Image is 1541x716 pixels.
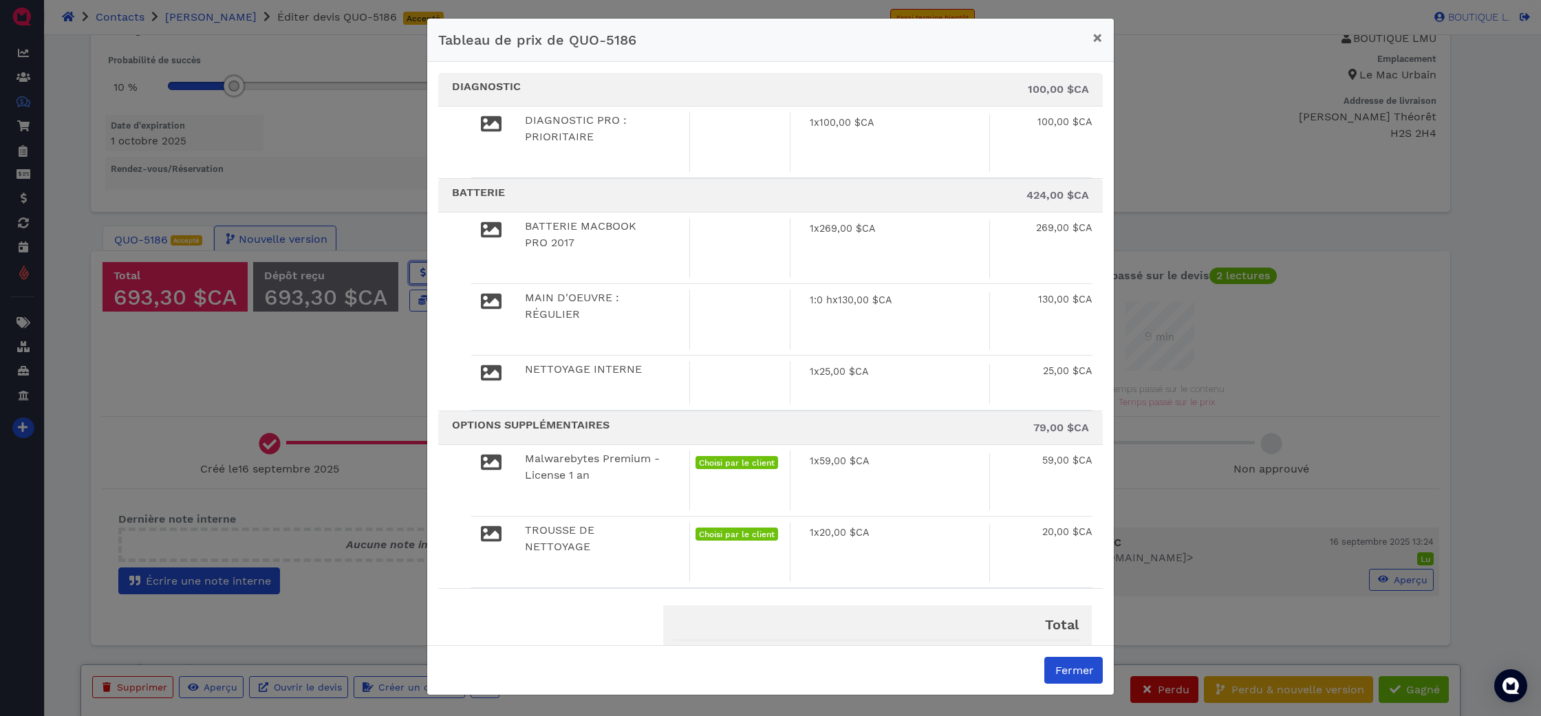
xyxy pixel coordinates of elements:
[452,186,505,199] strong: BATTERIE
[810,293,832,308] span: 1:0 h
[819,454,870,469] span: 59,00 $CA
[814,221,819,237] span: x
[699,530,775,539] span: Choisi par le client
[525,112,660,145] div: DIAGNOSTIC PRO : PRIORITAIRE
[452,418,610,431] strong: OPTIONS SUPPLÉMENTAIRES
[1037,116,1092,127] span: 100,00 $CA
[814,365,819,380] span: x
[1053,664,1094,677] span: Fermer
[1036,222,1092,233] span: 269,00 $CA
[525,361,660,378] div: NETTOYAGE INTERNE
[525,522,660,555] div: TROUSSE DE NETTOYAGE
[810,525,814,541] span: 1
[1026,188,1089,202] span: 424,00 $CA
[814,116,819,131] span: x
[525,218,660,251] div: BATTERIE MACBOOK PRO 2017
[1092,28,1103,47] span: ×
[819,221,876,237] span: 269,00 $CA
[525,451,660,484] div: Malwarebytes Premium - License 1 an
[1494,669,1527,702] div: Open Intercom Messenger
[1038,294,1092,305] span: 130,00 $CA
[819,365,869,380] span: 25,00 $CA
[814,454,819,469] span: x
[819,525,870,541] span: 20,00 $CA
[1042,455,1092,466] span: 59,00 $CA
[1081,19,1114,57] button: Close
[810,365,814,380] span: 1
[452,80,521,93] strong: DIAGNOSTIC
[819,116,874,131] span: 100,00 $CA
[814,525,819,541] span: x
[1042,526,1092,537] span: 20,00 $CA
[1028,83,1089,96] span: 100,00 $CA
[438,32,636,48] span: Tableau de prix de QUO-5186
[838,293,892,308] span: 130,00 $CA
[1045,616,1079,633] span: Total
[699,459,775,467] span: Choisi par le client
[1043,365,1092,376] span: 25,00 $CA
[810,221,814,237] span: 1
[1044,657,1103,684] button: Fermer
[810,116,814,131] span: 1
[832,293,838,308] span: x
[1033,421,1089,434] span: 79,00 $CA
[525,290,660,323] div: MAIN D'OEUVRE : RÉGULIER
[810,454,814,469] span: 1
